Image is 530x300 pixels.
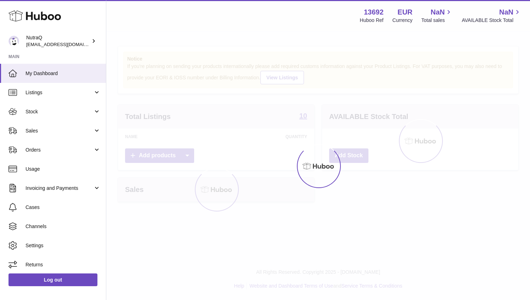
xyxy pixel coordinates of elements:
span: My Dashboard [26,70,101,77]
span: Listings [26,89,93,96]
span: Settings [26,242,101,249]
span: Sales [26,128,93,134]
span: Cases [26,204,101,211]
div: Huboo Ref [360,17,384,24]
a: NaN Total sales [421,7,453,24]
strong: EUR [397,7,412,17]
span: NaN [499,7,513,17]
span: Channels [26,223,101,230]
a: Log out [9,273,97,286]
span: Total sales [421,17,453,24]
strong: 13692 [364,7,384,17]
span: Stock [26,108,93,115]
span: Invoicing and Payments [26,185,93,192]
span: [EMAIL_ADDRESS][DOMAIN_NAME] [26,41,104,47]
span: Orders [26,147,93,153]
span: Returns [26,261,101,268]
span: AVAILABLE Stock Total [462,17,521,24]
a: NaN AVAILABLE Stock Total [462,7,521,24]
span: NaN [430,7,445,17]
div: NutraQ [26,34,90,48]
img: log@nutraq.com [9,36,19,46]
span: Usage [26,166,101,172]
div: Currency [393,17,413,24]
